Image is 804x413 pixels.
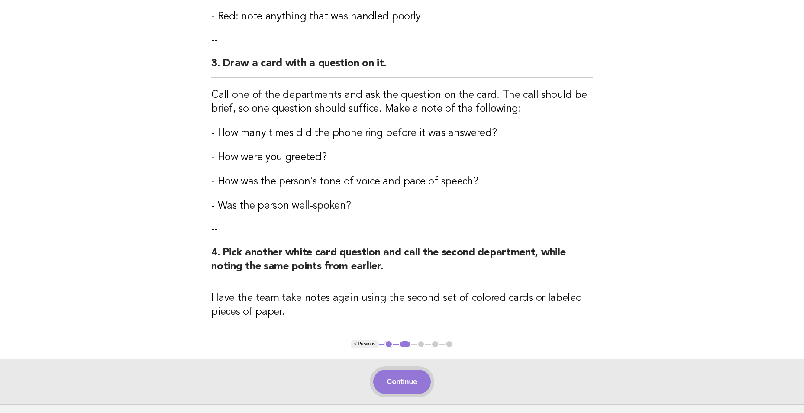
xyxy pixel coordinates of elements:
[211,223,593,236] p: --
[211,10,593,24] h3: - Red: note anything that was handled poorly
[211,199,593,213] h3: - Was the person well-spoken?
[211,57,593,78] h2: 3. Draw a card with a question on it.
[211,246,593,281] h2: 4. Pick another white card question and call the second department, while noting the same points ...
[211,126,593,140] h3: - How many times did the phone ring before it was answered?
[373,370,431,394] button: Continue
[211,291,593,319] h3: Have the team take notes again using the second set of colored cards or labeled pieces of paper.
[384,340,393,348] button: 1
[211,88,593,116] h3: Call one of the departments and ask the question on the card. The call should be brief, so one qu...
[351,340,379,348] button: < Previous
[399,340,411,348] button: 2
[211,175,593,189] h3: - How was the person's tone of voice and pace of speech?
[211,151,593,165] h3: - How were you greeted?
[211,34,593,46] p: --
